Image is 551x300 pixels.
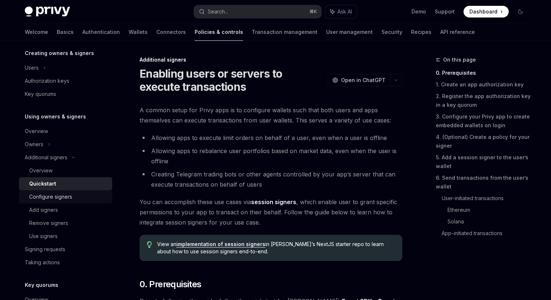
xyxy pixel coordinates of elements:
div: Overview [25,127,48,136]
svg: Tip [147,241,152,248]
a: Transaction management [252,23,317,41]
h5: Key quorums [25,281,58,289]
a: Dashboard [464,6,509,17]
span: You can accomplish these use cases via , which enable user to grant specific permissions to your ... [140,197,402,227]
div: Additional signers [25,153,67,162]
div: Owners [25,140,43,149]
div: Signing requests [25,245,65,254]
div: Search... [208,7,228,16]
a: Basics [57,23,74,41]
a: Welcome [25,23,48,41]
div: Taking actions [25,258,60,267]
a: 1. Create an app authorization key [436,79,532,90]
a: Support [435,8,455,15]
span: On this page [443,55,476,64]
a: App-initiated transactions [442,227,532,239]
a: 3. Configure your Privy app to create embedded wallets on login [436,111,532,131]
button: Ask AI [325,5,357,18]
button: Toggle dark mode [515,6,526,17]
a: 5. Add a session signer to the user’s wallet [436,152,532,172]
span: Dashboard [469,8,497,15]
a: Authentication [82,23,120,41]
a: Policies & controls [195,23,243,41]
span: 0. Prerequisites [140,278,201,290]
a: 2. Register the app authorization key in a key quorum [436,90,532,111]
button: Open in ChatGPT [328,74,390,86]
li: Allowing apps to rebalance user portfolios based on market data, even when the user is offline [140,146,402,166]
span: View an in [PERSON_NAME]’s NextJS starter repo to learn about how to use session signers end-to-end. [157,241,395,255]
a: Solana [448,216,532,227]
a: Remove signers [19,217,112,230]
h5: Creating owners & signers [25,49,94,58]
a: Overview [19,125,112,138]
img: dark logo [25,7,70,17]
span: Open in ChatGPT [341,77,386,84]
a: Wallets [129,23,148,41]
a: Use signers [19,230,112,243]
div: Authorization keys [25,77,69,85]
a: session signers [251,198,296,206]
a: Add signers [19,203,112,217]
a: User-initiated transactions [442,192,532,204]
a: implementation of session signers [176,241,265,248]
div: Users [25,63,39,72]
div: Add signers [29,206,58,214]
a: Authorization keys [19,74,112,87]
div: Overview [29,166,52,175]
a: Ethereum [448,204,532,216]
a: Recipes [411,23,431,41]
div: Use signers [29,232,58,241]
a: 6. Send transactions from the user’s wallet [436,172,532,192]
a: API reference [440,23,475,41]
li: Allowing apps to execute limit orders on behalf of a user, even when a user is offline [140,133,402,143]
a: Security [382,23,402,41]
div: Additional signers [140,56,402,63]
div: Configure signers [29,192,72,201]
a: Overview [19,164,112,177]
a: Key quorums [19,87,112,101]
span: ⌘ K [309,9,317,15]
a: Quickstart [19,177,112,190]
li: Creating Telegram trading bots or other agents controlled by your app’s server that can execute t... [140,169,402,190]
div: Key quorums [25,90,56,98]
a: Demo [411,8,426,15]
div: Remove signers [29,219,68,227]
a: Connectors [156,23,186,41]
button: Search...⌘K [194,5,321,18]
a: User management [326,23,373,41]
h5: Using owners & signers [25,112,86,121]
a: Configure signers [19,190,112,203]
a: 4. (Optional) Create a policy for your signer [436,131,532,152]
div: Quickstart [29,179,56,188]
a: Signing requests [19,243,112,256]
h1: Enabling users or servers to execute transactions [140,67,325,93]
span: Ask AI [337,8,352,15]
span: A common setup for Privy apps is to configure wallets such that both users and apps themselves ca... [140,105,402,125]
a: Taking actions [19,256,112,269]
a: 0. Prerequisites [436,67,532,79]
